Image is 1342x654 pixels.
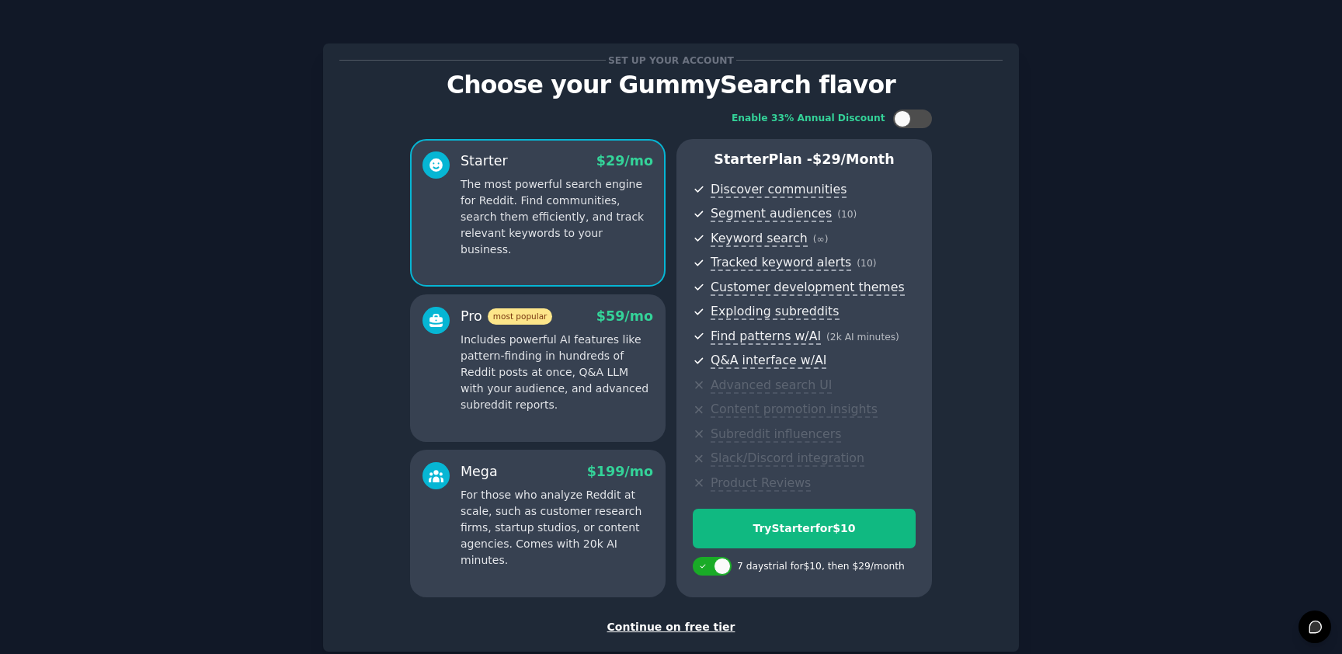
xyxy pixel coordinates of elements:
[461,462,498,482] div: Mega
[694,520,915,537] div: Try Starter for $10
[693,509,916,548] button: TryStarterfor$10
[711,475,811,492] span: Product Reviews
[813,234,829,245] span: ( ∞ )
[606,52,737,68] span: Set up your account
[461,151,508,171] div: Starter
[596,153,653,169] span: $ 29 /mo
[732,112,885,126] div: Enable 33% Annual Discount
[711,377,832,394] span: Advanced search UI
[596,308,653,324] span: $ 59 /mo
[826,332,899,343] span: ( 2k AI minutes )
[711,402,878,418] span: Content promotion insights
[339,619,1003,635] div: Continue on free tier
[711,255,851,271] span: Tracked keyword alerts
[711,206,832,222] span: Segment audiences
[587,464,653,479] span: $ 199 /mo
[711,450,864,467] span: Slack/Discord integration
[693,150,916,169] p: Starter Plan -
[711,182,847,198] span: Discover communities
[812,151,895,167] span: $ 29 /month
[461,176,653,258] p: The most powerful search engine for Reddit. Find communities, search them efficiently, and track ...
[737,560,905,574] div: 7 days trial for $10 , then $ 29 /month
[339,71,1003,99] p: Choose your GummySearch flavor
[461,307,552,326] div: Pro
[461,487,653,569] p: For those who analyze Reddit at scale, such as customer research firms, startup studios, or conte...
[857,258,876,269] span: ( 10 )
[488,308,553,325] span: most popular
[837,209,857,220] span: ( 10 )
[461,332,653,413] p: Includes powerful AI features like pattern-finding in hundreds of Reddit posts at once, Q&A LLM w...
[711,329,821,345] span: Find patterns w/AI
[711,353,826,369] span: Q&A interface w/AI
[711,426,841,443] span: Subreddit influencers
[711,280,905,296] span: Customer development themes
[711,304,839,320] span: Exploding subreddits
[711,231,808,247] span: Keyword search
